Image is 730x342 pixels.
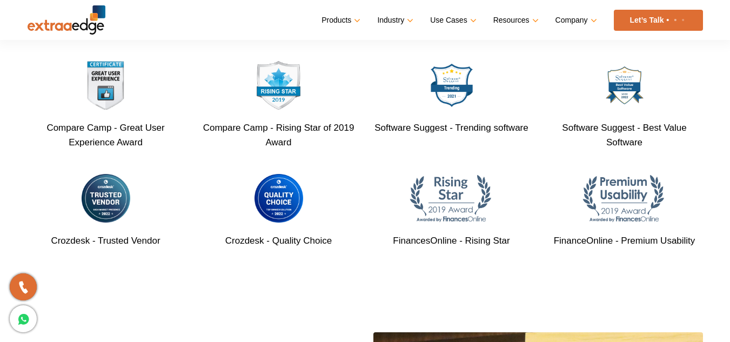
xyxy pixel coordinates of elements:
p: FinancesOnline - Rising Star [373,233,530,248]
p: Crozdesk - Quality Choice [200,233,357,248]
a: Use Cases [430,12,474,28]
a: Let’s Talk [614,10,703,31]
p: Compare Camp - Rising Star of 2019 Award [200,120,357,150]
a: Company [555,12,595,28]
a: Resources [493,12,537,28]
p: FinanceOnline - Premium Usability [546,233,703,248]
p: Crozdesk - Trusted Vendor [28,233,184,248]
p: Software Suggest - Best Value Software [546,120,703,150]
p: Software Suggest - Trending software [373,120,530,135]
a: Industry [377,12,411,28]
a: Products [322,12,358,28]
p: Compare Camp - Great User Experience Award [28,120,184,150]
